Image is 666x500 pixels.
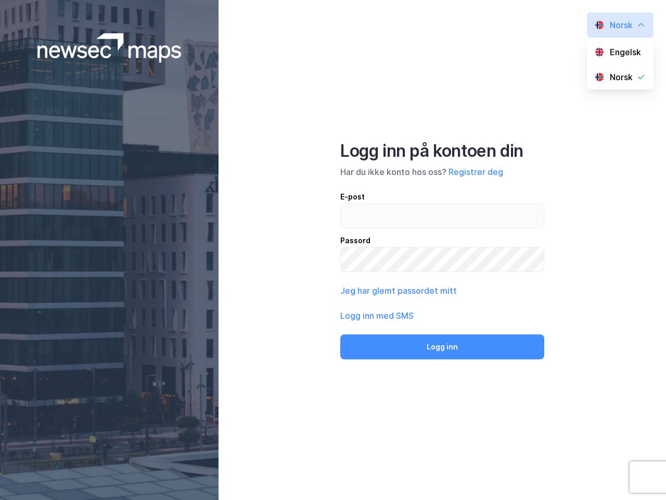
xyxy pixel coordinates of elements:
iframe: Chat Widget [614,450,666,500]
button: Logg inn med SMS [340,309,414,322]
div: Har du ikke konto hos oss? [340,166,544,178]
div: Norsk [610,71,633,83]
img: logoWhite.bf58a803f64e89776f2b079ca2356427.svg [37,33,182,63]
button: Logg inn [340,334,544,359]
button: Jeg har glemt passordet mitt [340,284,457,297]
div: Norsk [610,19,633,31]
div: Engelsk [610,46,641,58]
div: Logg inn på kontoen din [340,141,544,161]
div: E-post [340,191,544,203]
div: Passord [340,234,544,247]
button: Registrer deg [449,166,503,178]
